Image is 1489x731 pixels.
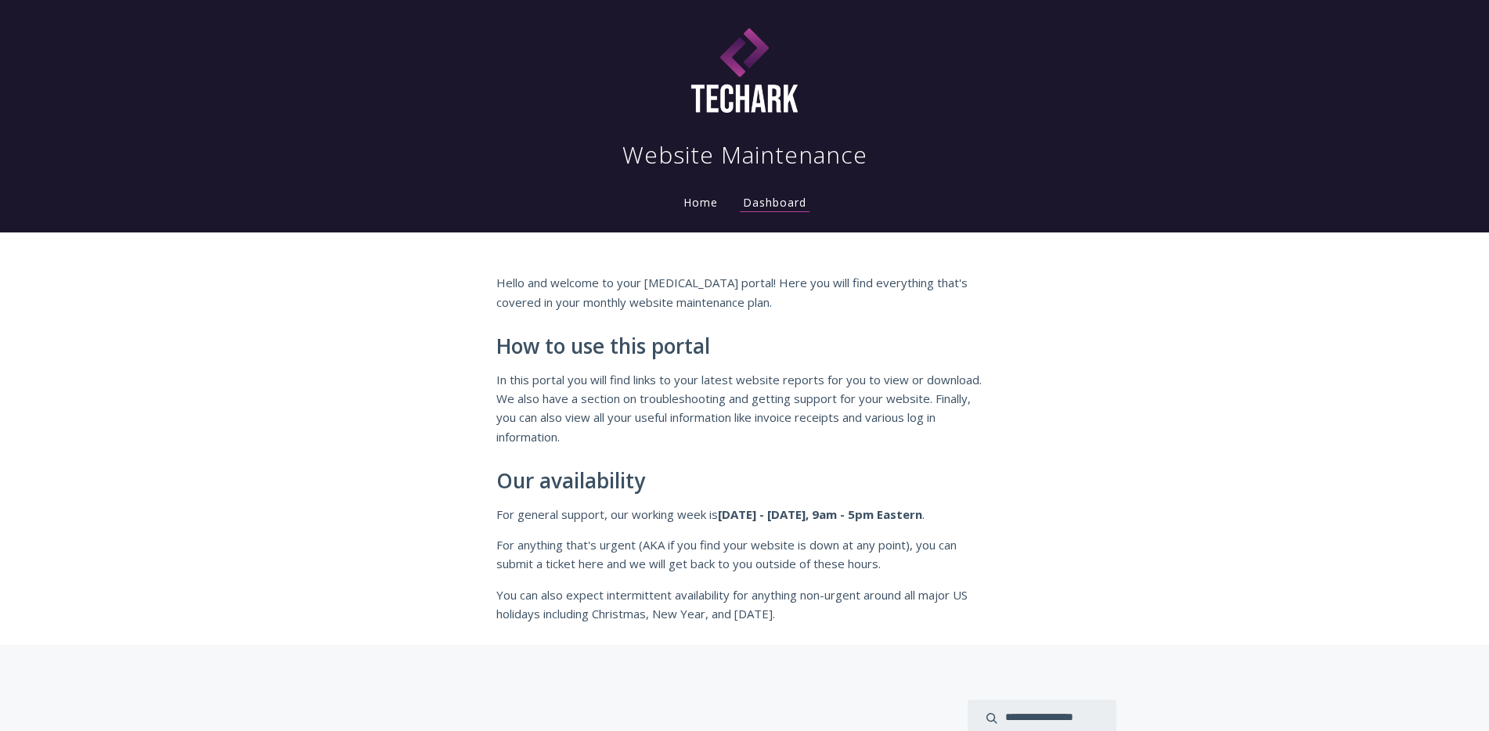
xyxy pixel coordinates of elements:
p: In this portal you will find links to your latest website reports for you to view or download. We... [496,370,993,447]
a: Home [680,195,721,210]
h1: Website Maintenance [622,139,867,171]
h2: Our availability [496,470,993,493]
p: For anything that's urgent (AKA if you find your website is down at any point), you can submit a ... [496,535,993,574]
a: Dashboard [740,195,809,212]
p: Hello and welcome to your [MEDICAL_DATA] portal! Here you will find everything that's covered in ... [496,273,993,311]
p: You can also expect intermittent availability for anything non-urgent around all major US holiday... [496,585,993,624]
strong: [DATE] - [DATE], 9am - 5pm Eastern [718,506,922,522]
p: For general support, our working week is . [496,505,993,524]
h2: How to use this portal [496,335,993,358]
